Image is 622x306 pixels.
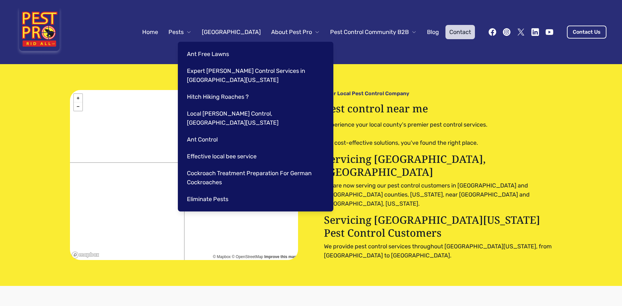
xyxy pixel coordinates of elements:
[264,255,296,259] a: Improve this map
[271,28,312,37] span: About Pest Pro
[138,25,162,39] a: Home
[183,166,326,189] a: Cockroach Treatment Preparation For German Cockroaches
[326,25,420,39] button: Pest Control Community B2B
[165,25,195,39] button: Pests
[74,94,82,102] a: Zoom in
[324,90,409,97] p: Your Local Pest Control Company
[183,192,326,206] a: Eliminate Pests
[168,28,184,37] span: Pests
[267,25,324,39] button: About Pest Pro
[324,153,552,178] p: Servicing [GEOGRAPHIC_DATA], [GEOGRAPHIC_DATA]
[324,102,552,115] h1: Pest control near me
[423,25,443,39] a: Blog
[324,242,552,260] p: We provide pest control services throughout [GEOGRAPHIC_DATA][US_STATE], from [GEOGRAPHIC_DATA] t...
[324,213,552,239] p: Servicing [GEOGRAPHIC_DATA][US_STATE] Pest Control Customers
[183,149,326,164] a: Effective local bee service
[213,255,231,259] a: © Mapbox
[232,255,263,259] a: © OpenStreetMap
[183,107,326,130] a: Local [PERSON_NAME] Control, [GEOGRAPHIC_DATA][US_STATE]
[567,26,606,39] a: Contact Us
[183,90,326,104] a: Hitch Hiking Roaches ?
[324,120,552,147] pre: Experience your local county's premier pest control services. For cost-effective solutions, you'v...
[183,132,326,147] a: Ant Control
[330,28,409,37] span: Pest Control Community B2B
[74,102,82,111] a: Zoom out
[16,8,63,56] img: Pest Pro Rid All
[324,181,552,208] p: We are now serving our pest control customers in [GEOGRAPHIC_DATA] and [GEOGRAPHIC_DATA] counties...
[183,47,326,61] a: Ant Free Lawns
[183,64,326,87] a: Expert [PERSON_NAME] Control Services in [GEOGRAPHIC_DATA][US_STATE]
[445,25,475,39] a: Contact
[198,25,265,39] a: [GEOGRAPHIC_DATA]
